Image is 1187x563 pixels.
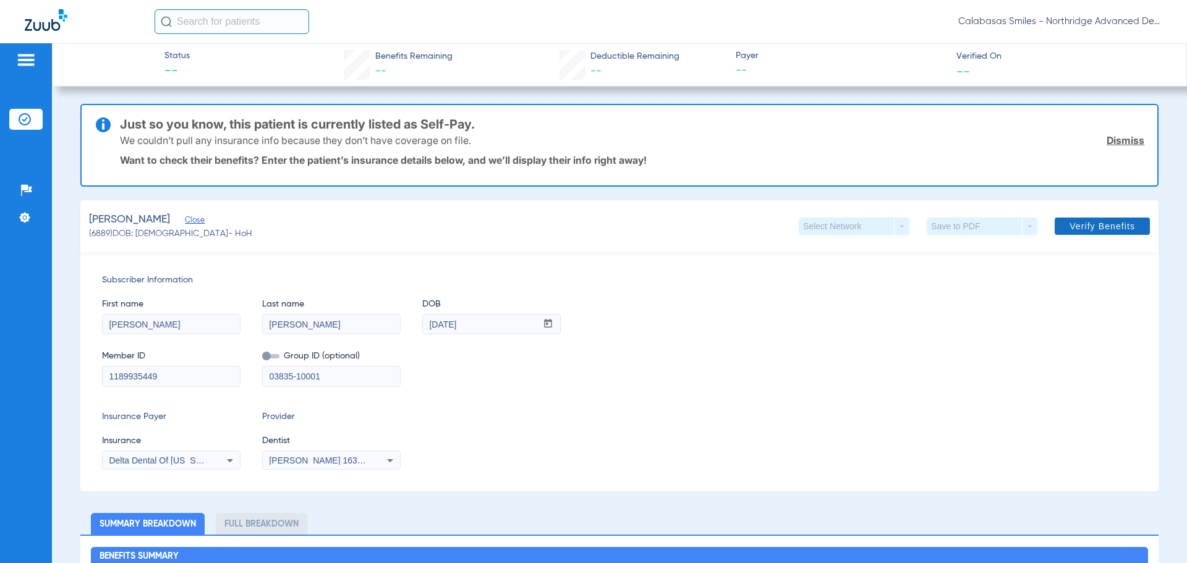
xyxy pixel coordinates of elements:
li: Full Breakdown [216,513,307,535]
span: Insurance Payer [102,410,240,423]
button: Open calendar [536,315,560,334]
span: -- [164,63,190,80]
span: Member ID [102,350,240,363]
span: Insurance [102,434,240,447]
span: Payer [736,49,946,62]
h3: Just so you know, this patient is currently listed as Self-Pay. [120,118,1144,130]
span: Benefits Remaining [375,50,453,63]
iframe: Chat Widget [1125,504,1187,563]
span: Verify Benefits [1070,221,1135,231]
span: -- [736,63,946,78]
img: Search Icon [161,16,172,27]
img: hamburger-icon [16,53,36,67]
button: Verify Benefits [1055,218,1150,235]
span: (6889) DOB: [DEMOGRAPHIC_DATA] - HoH [89,227,252,240]
span: -- [375,66,386,77]
span: DOB [422,298,561,311]
span: -- [590,66,602,77]
p: Want to check their benefits? Enter the patient’s insurance details below, and we’ll display thei... [120,154,1144,166]
span: Close [185,216,196,227]
span: [PERSON_NAME] [89,212,170,227]
li: Summary Breakdown [91,513,205,535]
span: Subscriber Information [102,274,1137,287]
img: Zuub Logo [25,9,67,31]
span: Group ID (optional) [262,350,401,363]
span: Deductible Remaining [590,50,679,63]
input: Search for patients [155,9,309,34]
span: Provider [262,410,401,423]
a: Dismiss [1107,134,1144,146]
span: Status [164,49,190,62]
p: We couldn’t pull any insurance info because they don’t have coverage on file. [120,134,471,146]
span: Delta Dental Of [US_STATE] [109,455,219,465]
span: Verified On [956,50,1167,63]
span: Calabasas Smiles - Northridge Advanced Dentistry [958,15,1162,28]
span: First name [102,298,240,311]
span: [PERSON_NAME] 1639402225 [269,455,391,465]
img: info-icon [96,117,111,132]
span: Dentist [262,434,401,447]
span: Last name [262,298,401,311]
span: -- [956,64,970,77]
